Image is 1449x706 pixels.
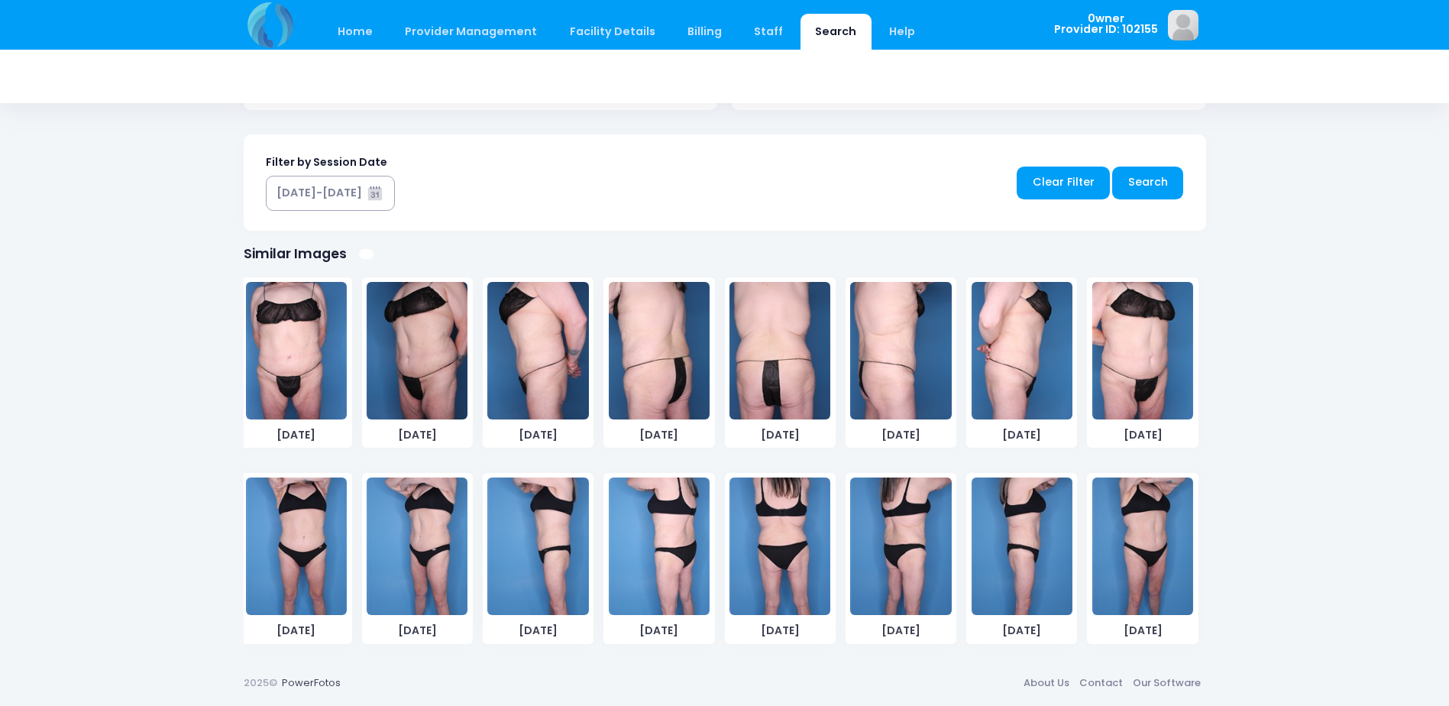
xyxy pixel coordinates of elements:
[729,478,830,615] img: image
[323,14,388,50] a: Home
[739,14,798,50] a: Staff
[1092,623,1193,639] span: [DATE]
[972,623,1072,639] span: [DATE]
[1092,282,1193,419] img: image
[729,623,830,639] span: [DATE]
[367,427,467,443] span: [DATE]
[246,427,347,443] span: [DATE]
[972,282,1072,419] img: image
[850,282,951,419] img: image
[729,427,830,443] span: [DATE]
[874,14,930,50] a: Help
[487,623,588,639] span: [DATE]
[487,282,588,419] img: image
[1054,13,1158,35] span: 0wner Provider ID: 102155
[367,282,467,419] img: image
[850,623,951,639] span: [DATE]
[246,282,347,419] img: image
[1092,478,1193,615] img: image
[246,478,347,615] img: image
[282,675,341,690] a: PowerFotos
[244,246,347,262] h1: Similar Images
[1092,427,1193,443] span: [DATE]
[1075,669,1128,696] a: Contact
[801,14,872,50] a: Search
[555,14,670,50] a: Facility Details
[609,478,710,615] img: image
[244,675,277,690] span: 2025©
[609,282,710,419] img: image
[487,478,588,615] img: image
[1128,669,1206,696] a: Our Software
[390,14,552,50] a: Provider Management
[729,282,830,419] img: image
[609,427,710,443] span: [DATE]
[277,185,362,201] div: [DATE]-[DATE]
[367,623,467,639] span: [DATE]
[266,154,387,170] label: Filter by Session Date
[972,478,1072,615] img: image
[1112,167,1183,199] a: Search
[1019,669,1075,696] a: About Us
[367,478,467,615] img: image
[972,427,1072,443] span: [DATE]
[672,14,736,50] a: Billing
[487,427,588,443] span: [DATE]
[1168,10,1198,40] img: image
[246,623,347,639] span: [DATE]
[850,427,951,443] span: [DATE]
[850,478,951,615] img: image
[1017,167,1110,199] a: Clear Filter
[609,623,710,639] span: [DATE]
